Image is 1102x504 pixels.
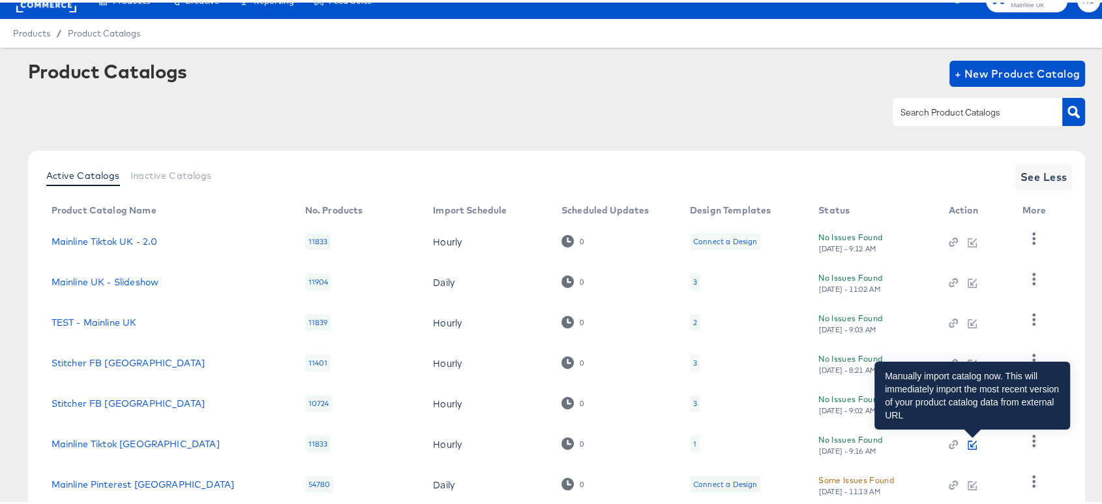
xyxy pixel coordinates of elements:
[305,202,363,213] div: No. Products
[305,392,333,409] div: 10724
[693,274,697,285] div: 3
[579,356,584,365] div: 0
[690,352,700,369] div: 3
[955,62,1080,80] span: + New Product Catalog
[561,202,649,213] div: Scheduled Updates
[690,392,700,409] div: 3
[52,202,156,213] div: Product Catalog Name
[690,433,700,450] div: 1
[561,435,584,447] div: 0
[305,352,331,369] div: 11401
[423,462,551,502] td: Daily
[1012,198,1062,219] th: More
[52,234,158,244] a: Mainline Tiktok UK - 2.0
[561,354,584,366] div: 0
[52,274,158,285] a: Mainline UK - Slideshow
[579,396,584,405] div: 0
[693,315,697,325] div: 2
[561,475,584,488] div: 0
[423,340,551,381] td: Hourly
[690,311,700,328] div: 2
[52,436,220,447] a: Mainline Tiktok [GEOGRAPHIC_DATA]
[423,219,551,259] td: Hourly
[561,232,584,245] div: 0
[1015,161,1073,187] button: See Less
[50,25,68,36] span: /
[305,433,331,450] div: 11833
[561,313,584,326] div: 0
[28,58,187,79] div: Product Catalogs
[690,473,760,490] div: Connect a Design
[693,436,696,447] div: 1
[68,25,140,36] a: Product Catalogs
[818,471,894,484] div: Some Issues Found
[305,311,331,328] div: 11839
[818,484,881,494] div: [DATE] - 11:13 AM
[690,230,760,247] div: Connect a Design
[423,421,551,462] td: Hourly
[579,234,584,244] div: 0
[13,25,50,36] span: Products
[579,437,584,446] div: 0
[898,102,1037,118] input: Search Product Catalogs
[1020,165,1067,183] span: See Less
[693,234,757,244] div: Connect a Design
[423,300,551,340] td: Hourly
[130,168,212,178] span: Inactive Catalogs
[693,396,697,406] div: 3
[46,168,120,178] span: Active Catalogs
[579,275,584,284] div: 0
[52,355,205,366] a: Stitcher FB [GEOGRAPHIC_DATA]
[52,315,137,325] a: TEST - Mainline UK
[433,202,507,213] div: Import Schedule
[938,198,1012,219] th: Action
[305,230,331,247] div: 11833
[423,381,551,421] td: Hourly
[949,58,1086,84] button: + New Product Catalog
[693,477,757,487] div: Connect a Design
[305,473,334,490] div: 54780
[579,477,584,486] div: 0
[693,355,697,366] div: 3
[818,471,894,494] button: Some Issues Found[DATE] - 11:13 AM
[52,477,234,487] a: Mainline Pinterest [GEOGRAPHIC_DATA]
[579,315,584,324] div: 0
[305,271,332,288] div: 11904
[423,259,551,300] td: Daily
[52,396,205,406] a: Stitcher FB [GEOGRAPHIC_DATA]
[561,273,584,285] div: 0
[690,202,771,213] div: Design Templates
[690,271,700,288] div: 3
[561,394,584,407] div: 0
[808,198,938,219] th: Status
